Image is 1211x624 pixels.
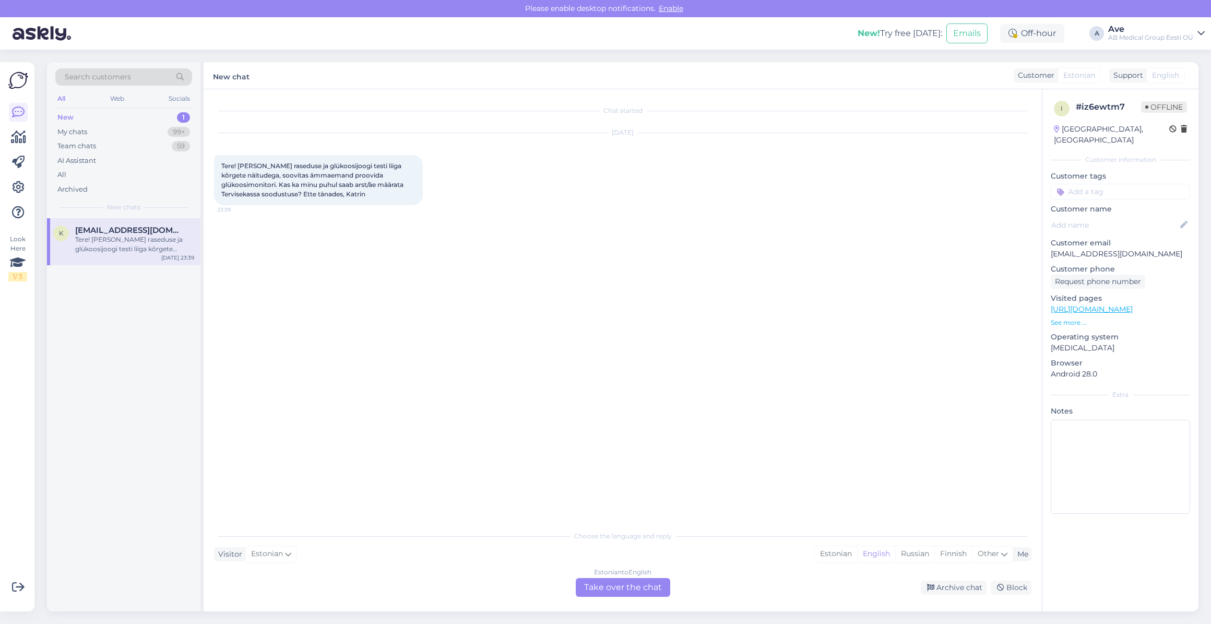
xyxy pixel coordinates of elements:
div: Tere! [PERSON_NAME] raseduse ja glükoosijoogi testi liiga kõrgete näitudega, soovitas ämmaemand p... [75,235,194,254]
div: Request phone number [1051,275,1145,289]
p: Browser [1051,358,1190,369]
p: [EMAIL_ADDRESS][DOMAIN_NAME] [1051,249,1190,260]
div: Extra [1051,390,1190,399]
p: Customer phone [1051,264,1190,275]
span: Offline [1141,101,1187,113]
div: Support [1109,70,1143,81]
div: 1 / 3 [8,272,27,281]
div: [GEOGRAPHIC_DATA], [GEOGRAPHIC_DATA] [1054,124,1169,146]
span: k [59,229,64,237]
span: Tere! [PERSON_NAME] raseduse ja glükoosijoogi testi liiga kõrgete näitudega, soovitas ämmaemand p... [221,162,405,198]
div: Customer information [1051,155,1190,164]
p: See more ... [1051,318,1190,327]
div: Estonian to English [594,568,651,577]
div: Choose the language and reply [214,532,1031,541]
a: [URL][DOMAIN_NAME] [1051,304,1133,314]
div: 99+ [168,127,190,137]
div: Try free [DATE]: [858,27,942,40]
span: Search customers [65,72,131,83]
div: Chat started [214,106,1031,115]
label: New chat [213,68,250,83]
div: My chats [57,127,87,137]
div: Russian [895,546,934,562]
p: Customer name [1051,204,1190,215]
div: Archived [57,184,88,195]
div: AI Assistant [57,156,96,166]
div: # iz6ewtm7 [1076,101,1141,113]
div: Team chats [57,141,96,151]
div: 59 [172,141,190,151]
input: Add name [1051,219,1178,231]
span: Estonian [251,548,283,560]
div: Finnish [934,546,972,562]
span: English [1152,70,1179,81]
p: Android 28.0 [1051,369,1190,380]
button: Emails [946,23,988,43]
span: Estonian [1063,70,1095,81]
div: Visitor [214,549,242,560]
div: Take over the chat [576,578,670,597]
div: All [57,170,66,180]
div: 1 [177,112,190,123]
span: i [1061,104,1063,112]
span: Enable [656,4,686,13]
div: English [857,546,895,562]
p: Notes [1051,406,1190,417]
p: Operating system [1051,332,1190,343]
div: A [1089,26,1104,41]
div: Socials [167,92,192,105]
div: Look Here [8,234,27,281]
div: Customer [1014,70,1054,81]
div: Archive chat [921,581,987,595]
div: New [57,112,74,123]
div: Block [991,581,1031,595]
p: Visited pages [1051,293,1190,304]
div: [DATE] 23:39 [161,254,194,262]
a: AveAB Medical Group Eesti OÜ [1108,25,1205,42]
b: New! [858,28,880,38]
span: katicen@gmail.com [75,226,184,235]
div: Me [1013,549,1028,560]
span: Other [978,549,999,558]
p: Customer email [1051,238,1190,249]
input: Add a tag [1051,184,1190,199]
div: [DATE] [214,128,1031,137]
div: AB Medical Group Eesti OÜ [1108,33,1193,42]
p: [MEDICAL_DATA] [1051,343,1190,354]
div: Web [108,92,126,105]
div: Ave [1108,25,1193,33]
span: New chats [107,203,140,212]
div: Off-hour [1000,24,1064,43]
img: Askly Logo [8,70,28,90]
div: Estonian [815,546,857,562]
p: Customer tags [1051,171,1190,182]
span: 23:39 [217,206,256,214]
div: All [55,92,67,105]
